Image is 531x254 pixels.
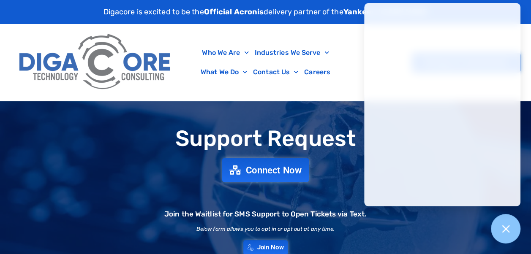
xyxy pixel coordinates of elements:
[198,62,250,82] a: What We Do
[164,211,367,218] h2: Join the Waitlist for SMS Support to Open Tickets via Text.
[199,43,251,62] a: Who We Are
[251,43,332,62] a: Industries We Serve
[343,7,376,16] strong: Yankees
[196,226,335,232] h2: Below form allows you to opt in or opt out at any time.
[364,3,520,206] iframe: Chatgenie Messenger
[204,7,264,16] strong: Official Acronis
[250,62,301,82] a: Contact Us
[301,62,333,82] a: Careers
[103,6,428,18] p: Digacore is excited to be the delivery partner of the .
[257,244,284,251] span: Join Now
[180,43,350,82] nav: Menu
[246,165,302,175] span: Connect Now
[222,158,309,182] a: Connect Now
[4,127,527,151] h1: Support Request
[15,28,176,97] img: Digacore Logo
